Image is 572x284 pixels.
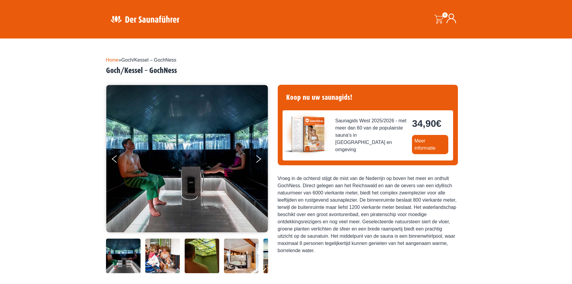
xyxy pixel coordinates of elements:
[412,118,436,129] font: 34,90
[436,118,441,129] font: €
[278,176,457,253] font: Vroeg in de ochtend stijgt de mist van de Nederrijn op boven het meer en onthult GochNess. Direct...
[106,57,119,63] a: Home
[255,153,270,168] button: Volgende
[286,93,352,102] font: Koop nu uw saunagids!
[414,138,435,151] font: Meer informatie
[283,110,331,158] img: der-saunafuehrer-2025-west.jpg
[112,153,127,168] button: Vorig
[444,13,446,17] font: 0
[119,57,121,63] font: »
[121,57,176,63] font: Goch/Kessel – GochNess
[412,135,448,154] a: Meer informatie
[335,118,407,152] font: Saunagids West 2025/2026 - met meer dan 60 van de populairste sauna's in [GEOGRAPHIC_DATA] en omg...
[106,66,177,75] font: Goch/Kessel – GochNess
